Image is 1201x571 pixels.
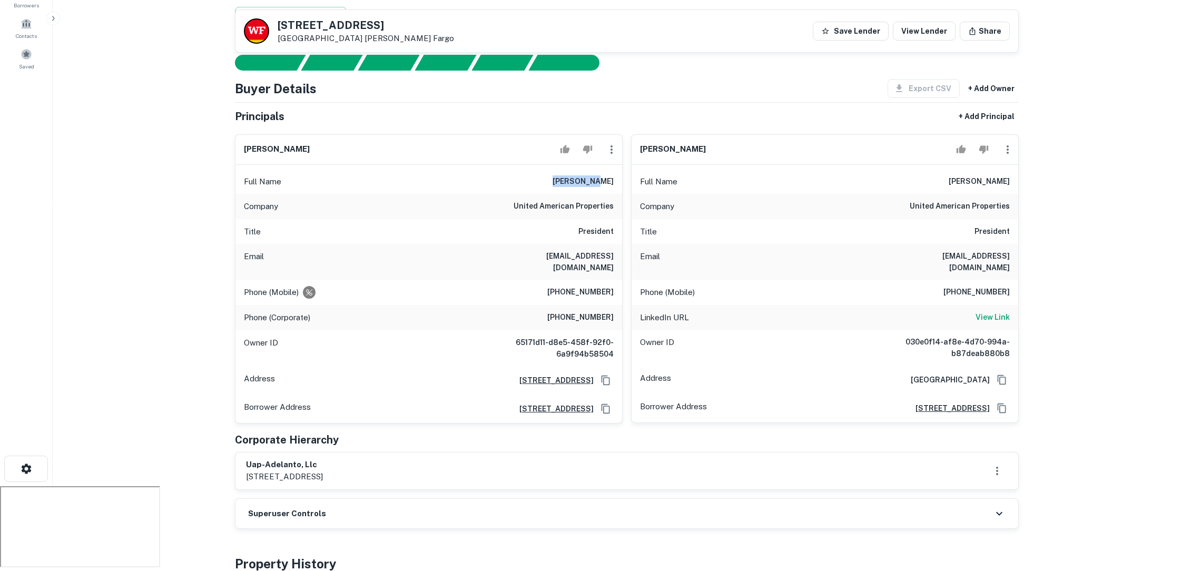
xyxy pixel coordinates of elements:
p: [GEOGRAPHIC_DATA] [278,34,454,43]
h5: [STREET_ADDRESS] [278,20,454,31]
button: Share [960,22,1010,41]
h6: View Link [976,311,1010,323]
h6: President [578,225,614,238]
button: Reject [974,139,993,160]
h6: [PHONE_NUMBER] [547,311,614,324]
h6: 030e0f14-af8e-4d70-994a-b87deab880b8 [883,336,1010,359]
h6: [PHONE_NUMBER] [943,286,1010,299]
p: Phone (Mobile) [244,286,299,299]
div: Documents found, AI parsing details... [358,55,419,71]
a: [PERSON_NAME] Fargo [365,34,454,43]
p: Company [244,200,278,213]
button: Reject [578,139,597,160]
button: Accept [952,139,970,160]
p: Title [640,225,657,238]
p: Phone (Corporate) [244,311,310,324]
a: [STREET_ADDRESS] [907,402,990,414]
p: Address [244,372,275,388]
iframe: Chat Widget [1148,487,1201,537]
p: Address [640,372,671,388]
p: Title [244,225,261,238]
h6: [PHONE_NUMBER] [547,286,614,299]
p: Borrower Address [640,400,707,416]
p: Phone (Mobile) [640,286,695,299]
button: + Add Owner [964,79,1019,98]
div: Sending borrower request to AI... [222,55,301,71]
h6: [EMAIL_ADDRESS][DOMAIN_NAME] [487,250,614,273]
span: Borrowers [14,1,39,9]
span: Saved [19,62,34,71]
button: Copy Address [994,372,1010,388]
p: Borrower Address [244,401,311,417]
div: Principals found, AI now looking for contact information... [415,55,476,71]
button: Copy Address [994,400,1010,416]
p: LinkedIn URL [640,311,689,324]
a: View Lender [893,22,956,41]
h4: Buyer Details [235,79,317,98]
button: + Add Principal [954,107,1019,126]
div: Requests to not be contacted at this number [303,286,316,299]
button: Accept [556,139,574,160]
h6: [EMAIL_ADDRESS][DOMAIN_NAME] [883,250,1010,273]
h6: [PERSON_NAME] [640,143,706,155]
p: Full Name [640,175,677,188]
div: AI fulfillment process complete. [529,55,612,71]
p: Owner ID [640,336,674,359]
a: Contacts [3,14,50,42]
div: Your request is received and processing... [301,55,362,71]
a: View Link [976,311,1010,324]
h5: Corporate Hierarchy [235,432,339,448]
h6: President [974,225,1010,238]
h5: Principals [235,109,284,124]
a: Saved [3,44,50,73]
button: Copy Address [598,401,614,417]
span: Contacts [16,32,37,40]
div: Principals found, still searching for contact information. This may take time... [471,55,533,71]
h6: Superuser Controls [248,508,326,520]
h6: [GEOGRAPHIC_DATA] [902,374,990,386]
a: [STREET_ADDRESS] [511,403,594,415]
button: Save Lender [813,22,889,41]
h6: [PERSON_NAME] [553,175,614,188]
p: Full Name [244,175,281,188]
p: Email [244,250,264,273]
p: [STREET_ADDRESS] [246,470,323,483]
button: Copy Address [598,372,614,388]
a: [STREET_ADDRESS] [511,375,594,386]
h6: uap-adelanto, llc [246,459,323,471]
h6: [PERSON_NAME] [949,175,1010,188]
p: Owner ID [244,337,278,360]
h6: [PERSON_NAME] [244,143,310,155]
h6: 65171d11-d8e5-458f-92f0-6a9f94b58504 [487,337,614,360]
h6: united american properties [514,200,614,213]
p: Company [640,200,674,213]
h6: united american properties [910,200,1010,213]
p: Email [640,250,660,273]
button: View Property Details [235,7,347,26]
